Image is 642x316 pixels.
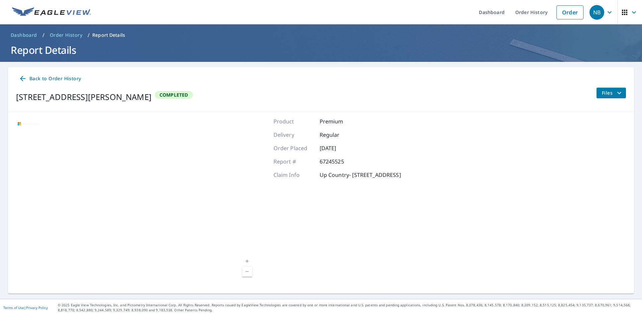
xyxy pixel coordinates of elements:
li: / [42,31,44,39]
p: Claim Info [274,171,314,179]
p: Delivery [274,131,314,139]
a: Order [556,5,583,19]
a: Current Level 17, Zoom Out [242,267,252,277]
p: Product [274,117,314,125]
p: | [3,306,48,310]
p: Up Country- [STREET_ADDRESS] [320,171,401,179]
p: © 2025 Eagle View Technologies, Inc. and Pictometry International Corp. All Rights Reserved. Repo... [58,303,639,313]
div: NB [590,5,604,20]
span: Dashboard [11,32,37,38]
p: 67245525 [320,157,360,166]
p: Order Placed [274,144,314,152]
p: Premium [320,117,360,125]
span: Order History [50,32,82,38]
h1: Report Details [8,43,634,57]
div: [STREET_ADDRESS][PERSON_NAME] [16,91,151,103]
p: Report Details [92,32,125,38]
img: EV Logo [12,7,91,17]
button: filesDropdownBtn-67245525 [596,88,626,98]
span: Back to Order History [19,75,81,83]
a: Order History [47,30,85,40]
a: Back to Order History [16,73,84,85]
nav: breadcrumb [8,30,634,40]
span: Files [602,89,623,97]
a: Dashboard [8,30,40,40]
a: Current Level 17, Zoom In [242,256,252,267]
p: Report # [274,157,314,166]
p: [DATE] [320,144,360,152]
span: Completed [155,92,192,98]
a: Terms of Use [3,305,24,310]
li: / [88,31,90,39]
a: Privacy Policy [26,305,48,310]
p: Regular [320,131,360,139]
